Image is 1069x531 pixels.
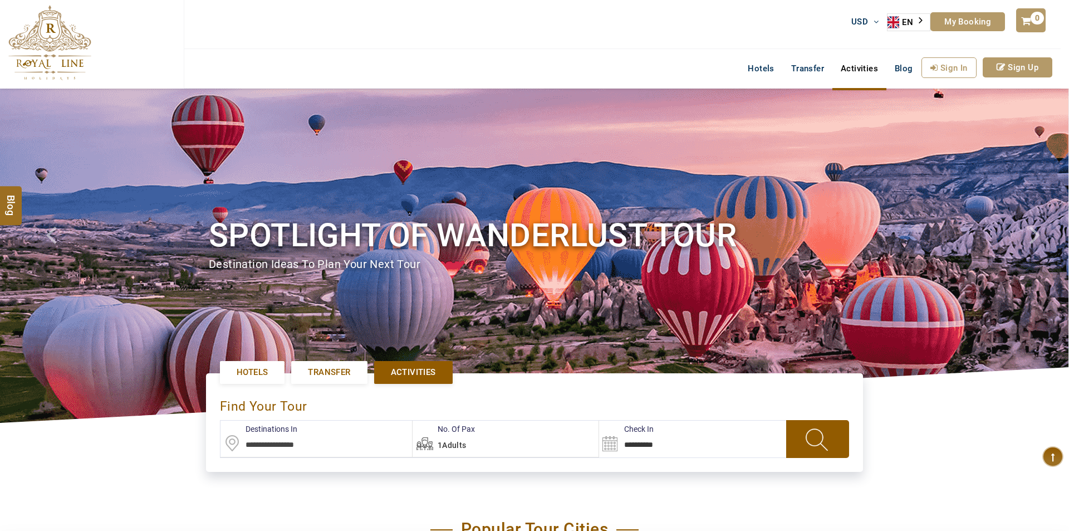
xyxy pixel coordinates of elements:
[887,13,930,31] aside: Language selected: English
[374,361,453,384] a: Activities
[1016,8,1045,32] a: 0
[438,441,467,450] span: 1Adults
[237,367,268,378] span: Hotels
[895,64,913,74] span: Blog
[8,5,91,80] img: The Royal Line Holidays
[983,57,1052,77] a: Sign Up
[220,423,297,435] label: Destinations In
[832,57,886,80] a: Activities
[413,423,475,435] label: No. Of Pax
[291,361,367,384] a: Transfer
[783,57,832,80] a: Transfer
[599,423,654,435] label: Check In
[887,14,930,31] a: EN
[308,367,350,378] span: Transfer
[391,367,436,378] span: Activities
[886,57,921,80] a: Blog
[739,57,782,80] a: Hotels
[887,13,930,31] div: Language
[921,57,977,78] a: Sign In
[930,12,1005,31] a: My Booking
[1031,12,1044,25] span: 0
[220,361,285,384] a: Hotels
[4,194,18,204] span: Blog
[220,387,849,420] div: find your Tour
[851,17,868,27] span: USD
